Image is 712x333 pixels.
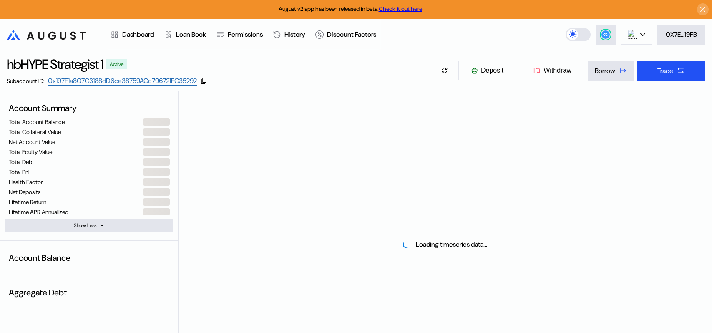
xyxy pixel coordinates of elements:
[657,66,673,75] div: Trade
[666,30,697,39] div: 0X7E...19FB
[310,19,381,50] a: Discount Factors
[5,219,173,232] button: Show Less
[628,30,637,39] img: chain logo
[9,118,65,126] div: Total Account Balance
[5,249,173,267] div: Account Balance
[5,99,173,117] div: Account Summary
[416,240,487,249] div: Loading timeseries data...
[9,178,43,186] div: Health Factor
[284,30,305,39] div: History
[122,30,154,39] div: Dashboard
[159,19,211,50] a: Loan Book
[621,25,652,45] button: chain logo
[401,240,410,249] img: pending
[176,30,206,39] div: Loan Book
[458,61,517,81] button: Deposit
[110,61,123,67] div: Active
[9,148,52,156] div: Total Equity Value
[228,30,263,39] div: Permissions
[9,128,61,136] div: Total Collateral Value
[5,284,173,301] div: Aggregate Debt
[106,19,159,50] a: Dashboard
[657,25,705,45] button: 0X7E...19FB
[481,67,503,74] span: Deposit
[268,19,310,50] a: History
[9,208,68,216] div: Lifetime APR Annualized
[9,158,34,166] div: Total Debt
[7,55,103,73] div: hbHYPE Strategist 1
[588,61,634,81] button: Borrow
[74,222,96,229] div: Show Less
[7,77,45,85] div: Subaccount ID:
[595,66,615,75] div: Borrow
[48,76,197,86] a: 0x197F1a807C3188dD6ce38759ACc796721FC35292
[9,168,31,176] div: Total PnL
[9,188,40,196] div: Net Deposits
[9,138,55,146] div: Net Account Value
[543,67,571,74] span: Withdraw
[379,5,422,13] a: Check it out here
[637,61,705,81] button: Trade
[211,19,268,50] a: Permissions
[520,61,585,81] button: Withdraw
[9,198,46,206] div: Lifetime Return
[279,5,422,13] span: August v2 app has been released in beta.
[327,30,376,39] div: Discount Factors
